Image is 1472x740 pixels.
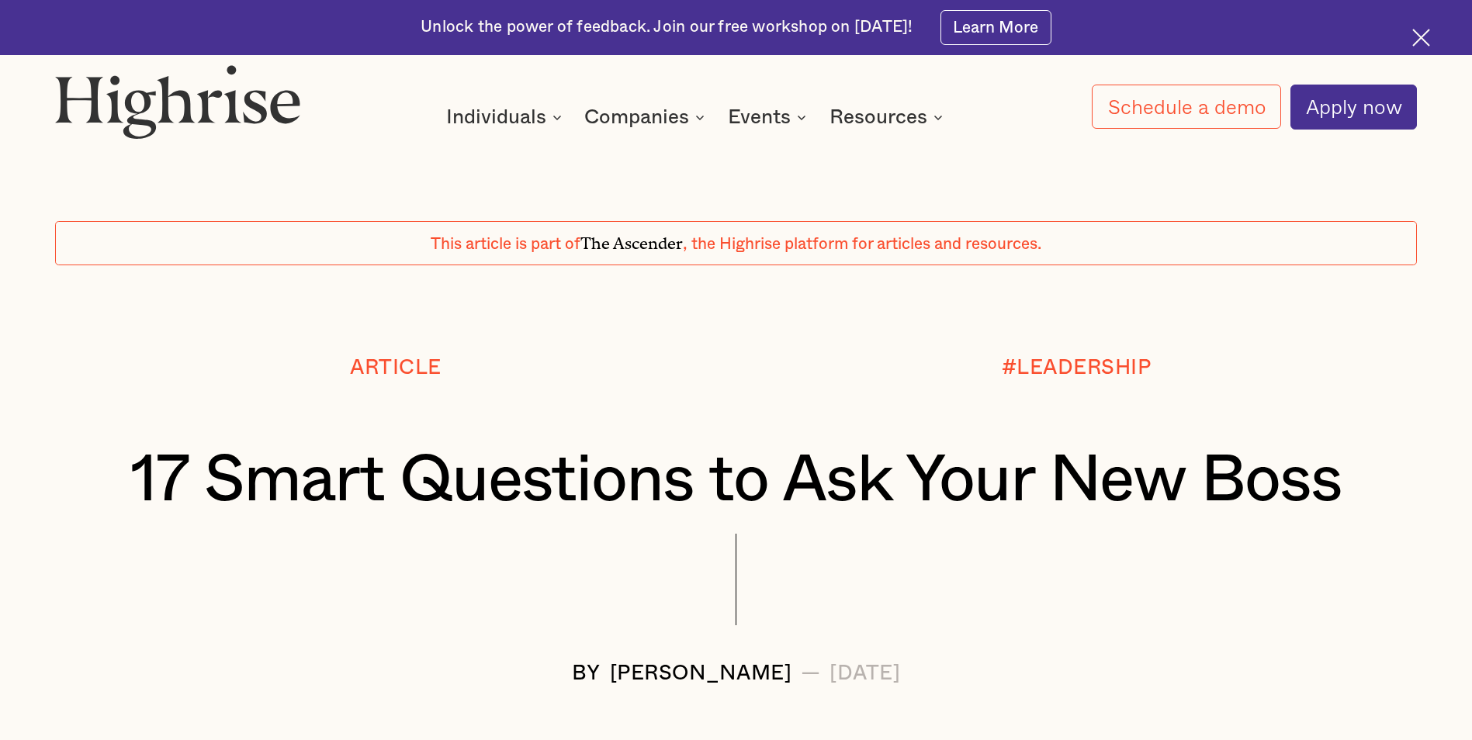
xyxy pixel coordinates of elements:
[801,662,821,685] div: —
[112,444,1360,517] h1: 17 Smart Questions to Ask Your New Boss
[683,236,1041,252] span: , the Highrise platform for articles and resources.
[1002,357,1152,379] div: #LEADERSHIP
[584,108,689,126] div: Companies
[572,662,601,685] div: BY
[728,108,811,126] div: Events
[940,10,1051,45] a: Learn More
[55,64,301,139] img: Highrise logo
[728,108,791,126] div: Events
[446,108,546,126] div: Individuals
[1290,85,1417,130] a: Apply now
[830,662,900,685] div: [DATE]
[830,108,927,126] div: Resources
[421,16,913,38] div: Unlock the power of feedback. Join our free workshop on [DATE]!
[580,230,683,250] span: The Ascender
[584,108,709,126] div: Companies
[350,357,442,379] div: Article
[446,108,566,126] div: Individuals
[1412,29,1430,47] img: Cross icon
[610,662,792,685] div: [PERSON_NAME]
[1092,85,1280,129] a: Schedule a demo
[830,108,947,126] div: Resources
[431,236,580,252] span: This article is part of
